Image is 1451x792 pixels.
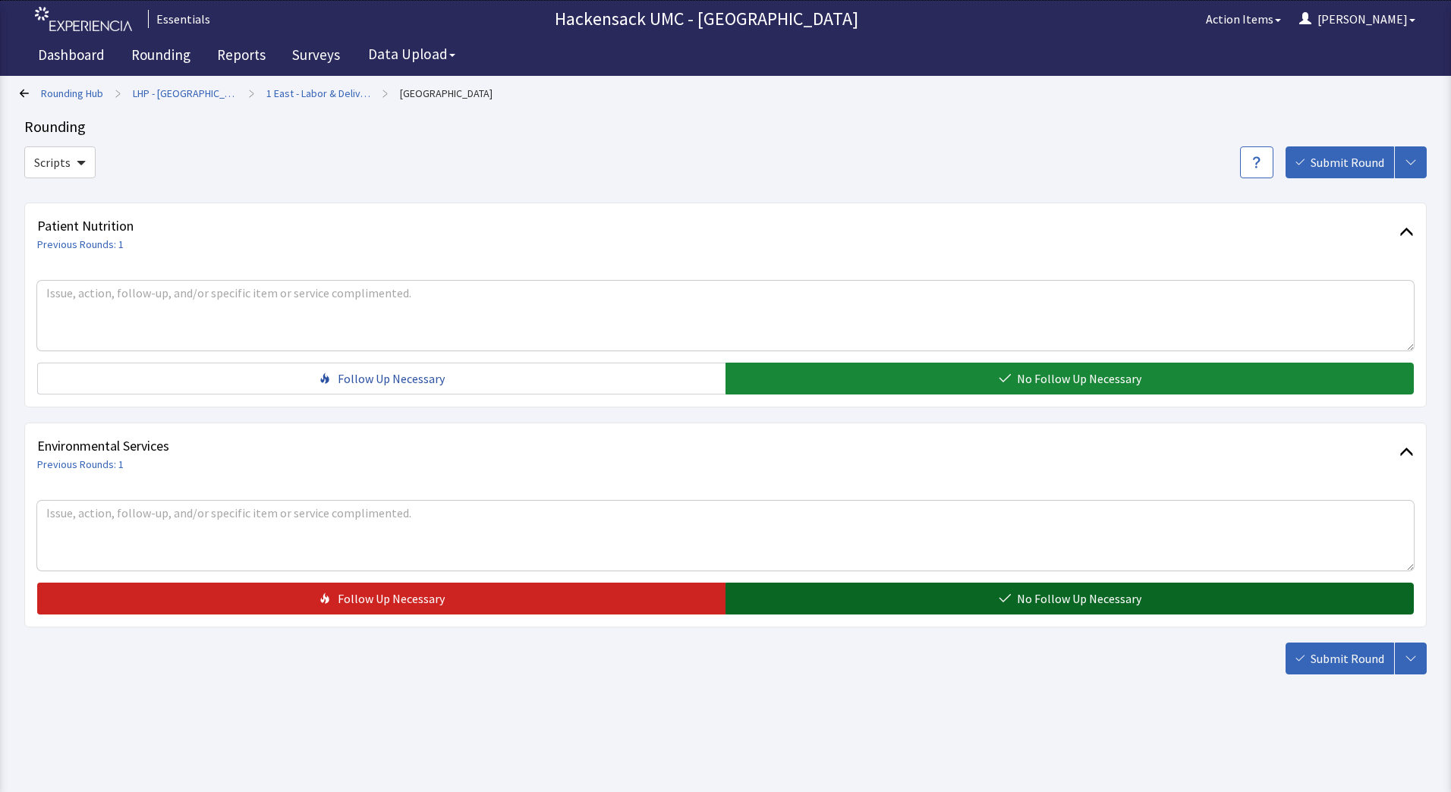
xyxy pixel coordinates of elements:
span: Patient Nutrition [37,215,1399,237]
button: [PERSON_NAME] [1290,4,1424,34]
span: Submit Round [1311,153,1384,171]
button: Submit Round [1286,146,1394,178]
div: Rounding [24,116,1427,137]
button: No Follow Up Necessary [725,583,1414,614]
a: 1 East - Labor & Delivery [266,86,370,101]
a: Previous Rounds: 1 [37,237,124,251]
a: Nurse Station [400,86,493,101]
span: Submit Round [1311,649,1384,668]
button: Data Upload [359,40,464,68]
button: No Follow Up Necessary [725,363,1414,394]
span: Follow Up Necessary [338,589,445,608]
span: > [115,78,121,108]
p: Hackensack UMC - [GEOGRAPHIC_DATA] [216,7,1197,31]
span: Follow Up Necessary [338,369,445,388]
span: Environmental Services [37,435,1399,457]
button: Submit Round [1286,643,1394,674]
img: experiencia_logo.png [35,7,132,32]
button: Follow Up Necessary [37,583,725,614]
a: Rounding Hub [41,86,103,101]
a: Dashboard [27,38,116,76]
a: Reports [206,38,277,76]
a: Surveys [281,38,351,76]
button: Action Items [1197,4,1290,34]
span: > [382,78,388,108]
span: No Follow Up Necessary [1017,589,1141,608]
button: Scripts [24,146,96,178]
span: > [249,78,254,108]
span: Scripts [34,153,71,171]
button: Follow Up Necessary [37,363,725,394]
a: Previous Rounds: 1 [37,457,124,471]
span: No Follow Up Necessary [1017,369,1141,388]
a: LHP - [GEOGRAPHIC_DATA] [133,86,237,101]
div: Essentials [148,10,210,28]
a: Rounding [120,38,202,76]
